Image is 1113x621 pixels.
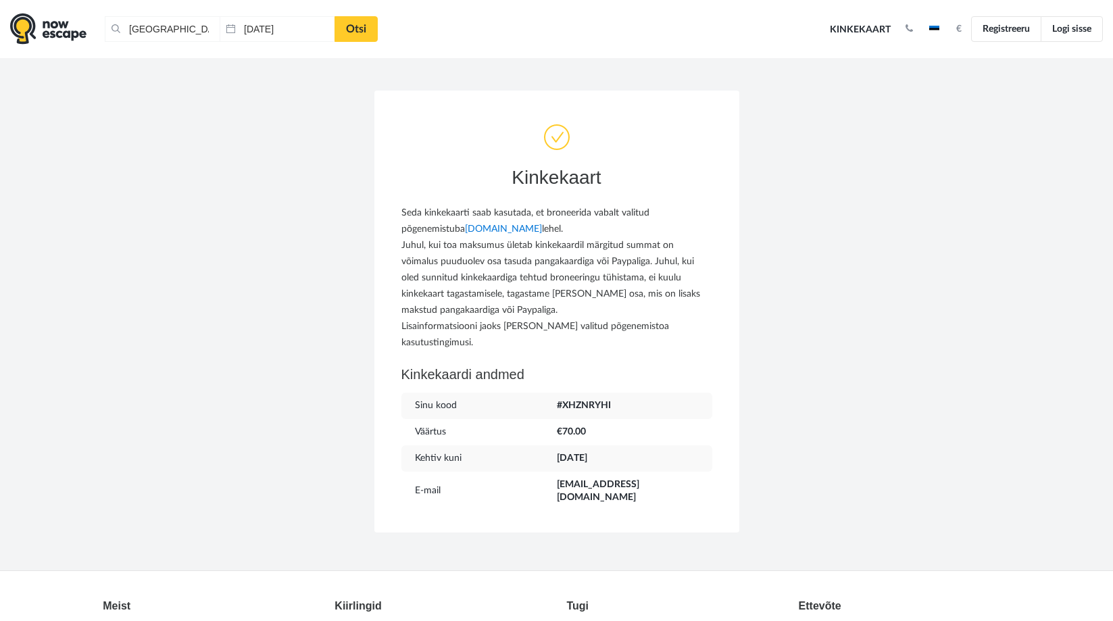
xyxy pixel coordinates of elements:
td: Sinu kood [401,393,557,419]
input: Koha või toa nimi [105,16,220,42]
a: Registreeru [971,16,1041,42]
button: € [949,22,968,36]
input: Kuupäev [220,16,335,42]
a: [DOMAIN_NAME] [465,224,542,234]
div: Meist [103,598,314,614]
a: Kinkekaart [825,15,895,45]
td: [EMAIL_ADDRESS][DOMAIN_NAME] [557,472,712,511]
div: Kiirlingid [335,598,546,614]
td: #XHZNRYHI [557,393,712,419]
td: [DATE] [557,445,712,472]
strong: € [956,24,962,34]
p: Seda kinkekaarti saab kasutada, et broneerida vabalt valitud põgenemistuba lehel. Juhul, kui toa ... [401,205,712,351]
h5: Kinkekaardi andmed [401,367,712,382]
img: et.jpg [929,26,939,32]
td: Väärtus [401,419,557,445]
div: Tugi [566,598,778,614]
a: Logi sisse [1041,16,1103,42]
td: Kehtiv kuni [401,445,557,472]
img: done [542,123,572,151]
td: €70.00 [557,419,712,445]
div: Ettevõte [799,598,1010,614]
td: E-mail [401,472,557,511]
h3: Kinkekaart [401,168,712,189]
img: logo [10,13,86,45]
a: Otsi [335,16,378,42]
